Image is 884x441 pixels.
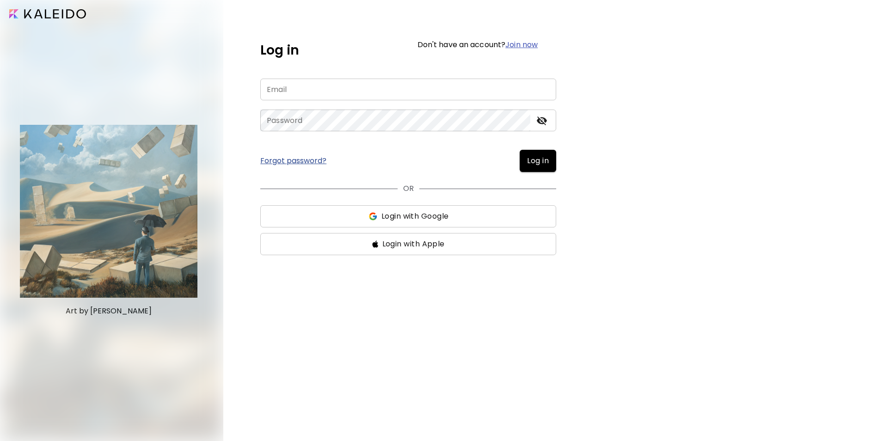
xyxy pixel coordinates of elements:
[368,212,378,221] img: ss
[417,41,538,49] h6: Don't have an account?
[520,150,556,172] button: Log in
[381,211,449,222] span: Login with Google
[260,205,556,227] button: ssLogin with Google
[403,183,414,194] p: OR
[260,157,326,165] a: Forgot password?
[534,113,550,129] button: toggle password visibility
[260,41,299,60] h5: Log in
[382,239,445,250] span: Login with Apple
[527,155,549,166] span: Log in
[372,240,379,248] img: ss
[260,233,556,255] button: ssLogin with Apple
[505,39,538,50] a: Join now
